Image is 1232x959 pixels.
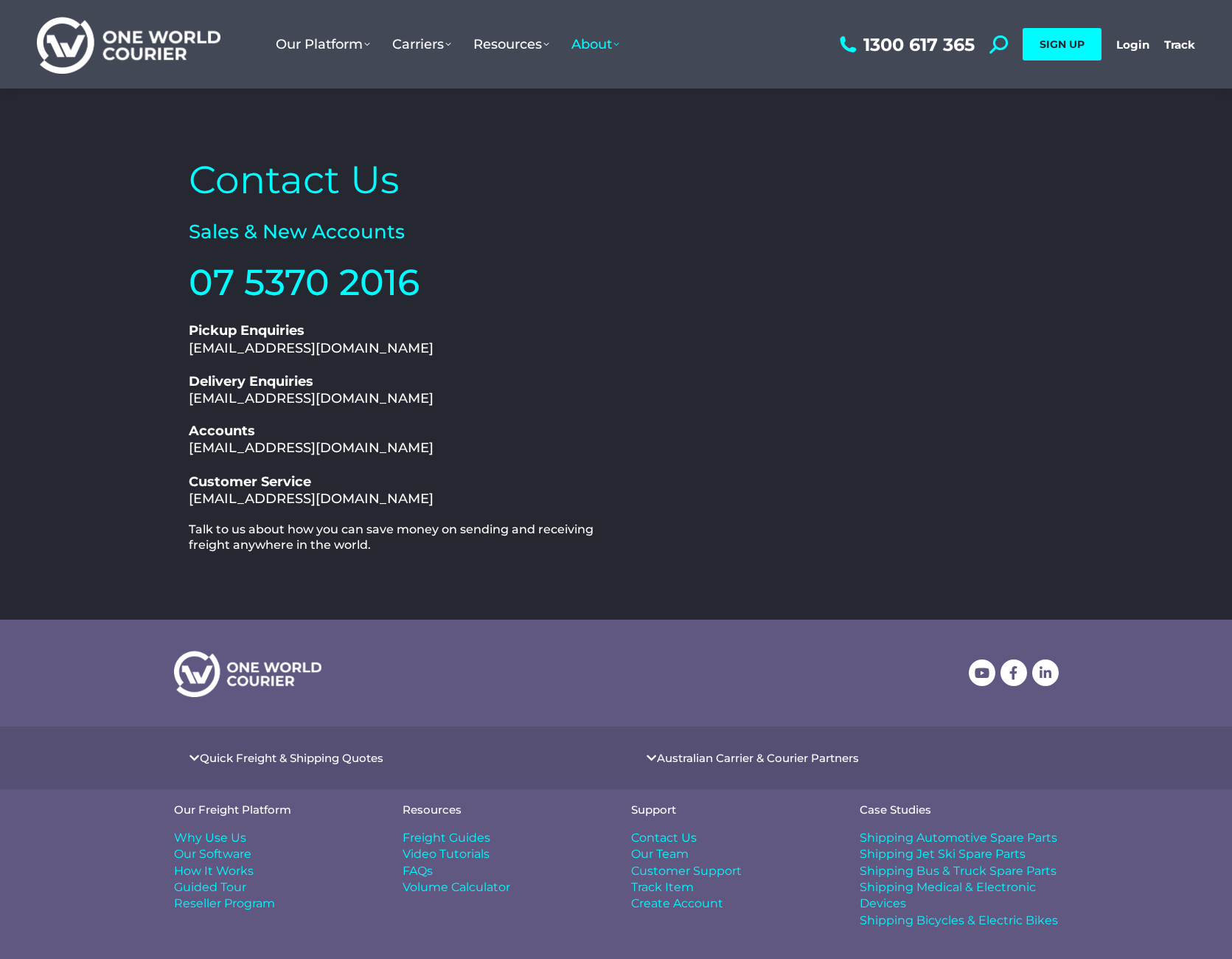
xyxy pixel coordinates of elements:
span: SIGN UP [1040,38,1085,51]
a: Volume Calculator [403,879,602,896]
a: Customer Support [631,863,830,879]
span: Shipping Bus & Truck Spare Parts [860,863,1057,879]
span: Our Team [631,846,689,862]
a: Quick Freight & Shipping Quotes [200,752,383,764]
a: Our Team [631,846,830,862]
a: Our Software [174,846,373,862]
a: FAQs [403,863,602,879]
span: Our Software [174,846,251,862]
a: How It Works [174,863,373,879]
span: Video Tutorials [403,846,490,862]
span: Our Platform [276,36,370,52]
a: About [560,21,630,67]
span: Volume Calculator [403,879,510,896]
h2: Contact Us [189,155,609,205]
span: Track Item [631,879,694,896]
a: Shipping Jet Ski Spare Parts [860,846,1059,862]
a: Track [1164,38,1195,52]
a: Shipping Automotive Spare Parts [860,830,1059,846]
span: Shipping Automotive Spare Parts [860,830,1057,846]
a: Shipping Bicycles & Electric Bikes [860,913,1059,929]
a: Video Tutorials [403,846,602,862]
a: Our Platform [265,21,381,67]
span: Freight Guides [403,830,490,846]
a: Create Account [631,896,830,912]
a: Login [1116,38,1149,52]
a: SIGN UP [1023,28,1102,60]
a: Australian Carrier & Courier Partners [657,752,859,764]
h4: Case Studies [860,804,1059,815]
a: Pickup Enquiries[EMAIL_ADDRESS][DOMAIN_NAME] [189,322,434,356]
h2: Sales & New Accounts [189,220,609,245]
a: 1300 617 365 [836,35,975,54]
h4: Support [631,804,830,815]
a: Contact Us [631,830,830,846]
a: Delivery Enquiries[EMAIL_ADDRESS][DOMAIN_NAME] [189,373,434,406]
span: Carriers [392,36,451,52]
b: Customer Service [189,474,311,490]
a: 07 5370 2016 [189,260,420,304]
b: Delivery Enquiries [189,373,313,390]
h4: Our Freight Platform [174,804,373,815]
a: Why Use Us [174,830,373,846]
span: Guided Tour [174,879,246,896]
img: One World Courier [37,15,220,75]
b: Accounts [189,423,255,439]
a: Guided Tour [174,879,373,896]
span: Create Account [631,896,723,912]
span: Why Use Us [174,830,246,846]
a: Accounts[EMAIL_ADDRESS][DOMAIN_NAME] [189,423,434,456]
span: How It Works [174,863,254,879]
span: Customer Support [631,863,742,879]
b: Pickup Enquiries [189,322,304,339]
a: Resources [462,21,560,67]
span: Shipping Jet Ski Spare Parts [860,846,1026,862]
a: Shipping Bus & Truck Spare Parts [860,863,1059,879]
a: Track Item [631,879,830,896]
a: Freight Guides [403,830,602,846]
h2: Talk to us about how you can save money on sending and receiving freight anywhere in the world. [189,522,609,553]
h4: Resources [403,804,602,815]
a: Shipping Medical & Electronic Devices [860,879,1059,913]
span: About [571,36,619,52]
span: Contact Us [631,830,697,846]
span: Shipping Bicycles & Electric Bikes [860,913,1058,929]
span: Resources [473,36,549,52]
a: Reseller Program [174,896,373,912]
a: Customer Service[EMAIL_ADDRESS][DOMAIN_NAME] [189,474,434,507]
span: Reseller Program [174,896,275,912]
span: FAQs [403,863,433,879]
a: Carriers [381,21,462,67]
